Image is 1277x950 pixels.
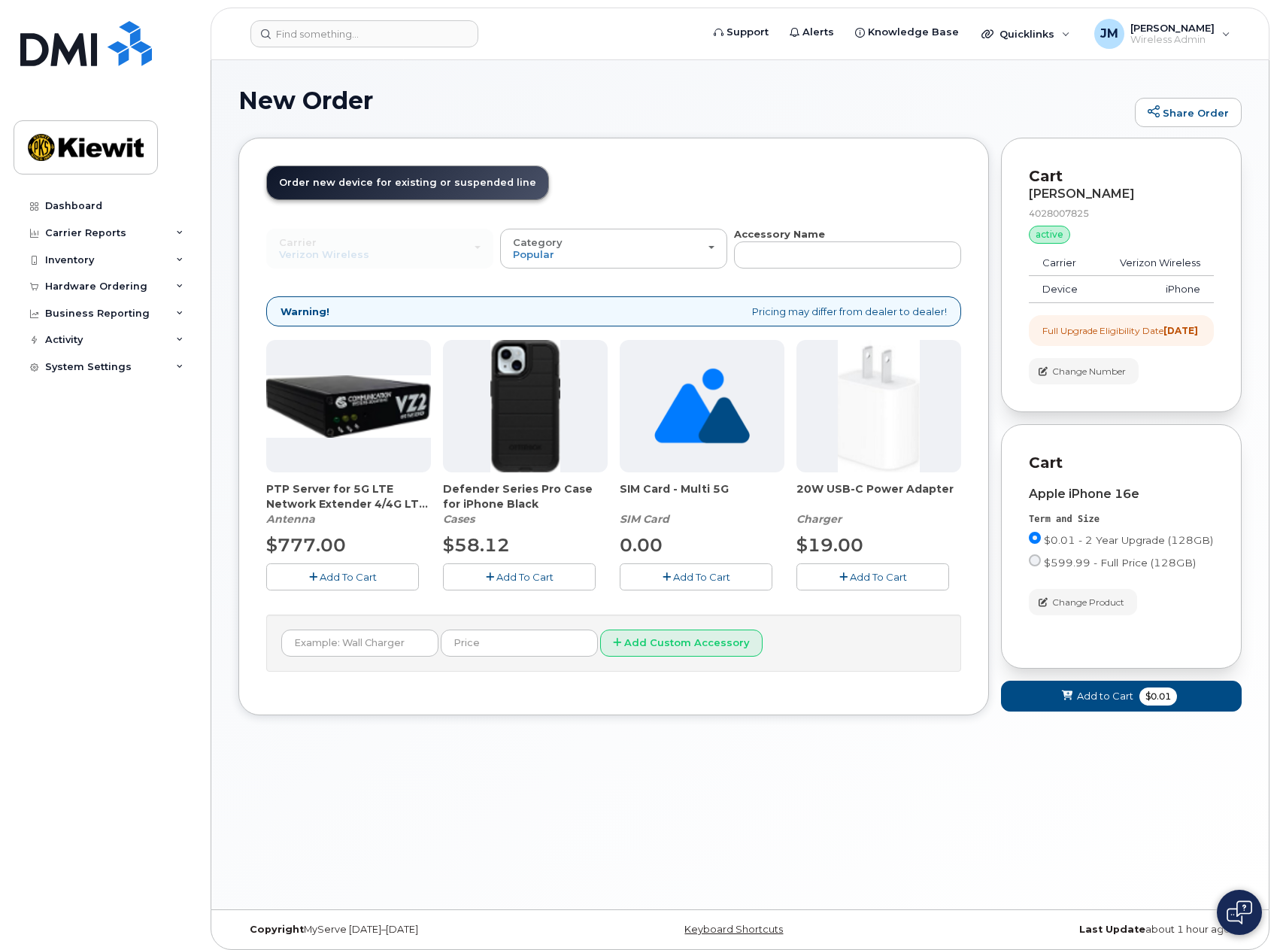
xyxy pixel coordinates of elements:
img: defenderiphone14.png [490,340,561,472]
div: MyServe [DATE]–[DATE] [238,924,573,936]
span: Order new device for existing or suspended line [279,177,536,188]
div: PTP Server for 5G LTE Network Extender 4/4G LTE Network Extender 3 [266,481,431,527]
td: Carrier [1029,250,1097,277]
button: Category Popular [500,229,727,268]
span: $19.00 [796,534,863,556]
input: $0.01 - 2 Year Upgrade (128GB) [1029,532,1041,544]
div: about 1 hour ago [907,924,1242,936]
div: [PERSON_NAME] [1029,187,1214,201]
button: Add To Cart [266,563,419,590]
span: Add to Cart [1077,689,1133,703]
span: $599.99 - Full Price (128GB) [1044,557,1196,569]
div: Term and Size [1029,513,1214,526]
p: Cart [1029,165,1214,187]
span: 0.00 [620,534,663,556]
span: 20W USB-C Power Adapter [796,481,961,511]
span: Add To Cart [320,571,377,583]
div: active [1029,226,1070,244]
span: Category [513,236,563,248]
a: Share Order [1135,98,1242,128]
input: Price [441,630,598,657]
button: Add to Cart $0.01 [1001,681,1242,712]
div: Pricing may differ from dealer to dealer! [266,296,961,327]
div: Full Upgrade Eligibility Date [1042,324,1198,337]
img: Open chat [1227,900,1252,924]
h1: New Order [238,87,1127,114]
img: apple20w.jpg [838,340,920,472]
img: no_image_found-2caef05468ed5679b831cfe6fc140e25e0c280774317ffc20a367ab7fd17291e.png [654,340,750,472]
strong: Warning! [281,305,329,319]
img: Casa_Sysem.png [266,375,431,438]
span: Change Product [1052,596,1124,609]
span: Popular [513,248,554,260]
td: Verizon Wireless [1097,250,1214,277]
input: Example: Wall Charger [281,630,438,657]
span: SIM Card - Multi 5G [620,481,784,511]
strong: Copyright [250,924,304,935]
span: $58.12 [443,534,510,556]
a: Keyboard Shortcuts [684,924,783,935]
button: Add To Cart [620,563,772,590]
td: Device [1029,276,1097,303]
div: Defender Series Pro Case for iPhone Black [443,481,608,527]
span: $0.01 - 2 Year Upgrade (128GB) [1044,534,1213,546]
em: Charger [796,512,842,526]
span: Add To Cart [673,571,730,583]
em: SIM Card [620,512,669,526]
span: $777.00 [266,534,346,556]
button: Change Number [1029,358,1139,384]
button: Add To Cart [443,563,596,590]
button: Add Custom Accessory [600,630,763,657]
div: Apple iPhone 16e [1029,487,1214,501]
p: Cart [1029,452,1214,474]
span: Add To Cart [496,571,554,583]
div: 4028007825 [1029,207,1214,220]
input: $599.99 - Full Price (128GB) [1029,554,1041,566]
button: Add To Cart [796,563,949,590]
strong: Last Update [1079,924,1145,935]
span: Change Number [1052,365,1126,378]
span: Defender Series Pro Case for iPhone Black [443,481,608,511]
td: iPhone [1097,276,1214,303]
span: Add To Cart [850,571,907,583]
div: SIM Card - Multi 5G [620,481,784,527]
button: Change Product [1029,589,1137,615]
em: Cases [443,512,475,526]
em: Antenna [266,512,315,526]
div: 20W USB-C Power Adapter [796,481,961,527]
span: $0.01 [1139,687,1177,706]
span: PTP Server for 5G LTE Network Extender 4/4G LTE Network Extender 3 [266,481,431,511]
strong: Accessory Name [734,228,825,240]
strong: [DATE] [1163,325,1198,336]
